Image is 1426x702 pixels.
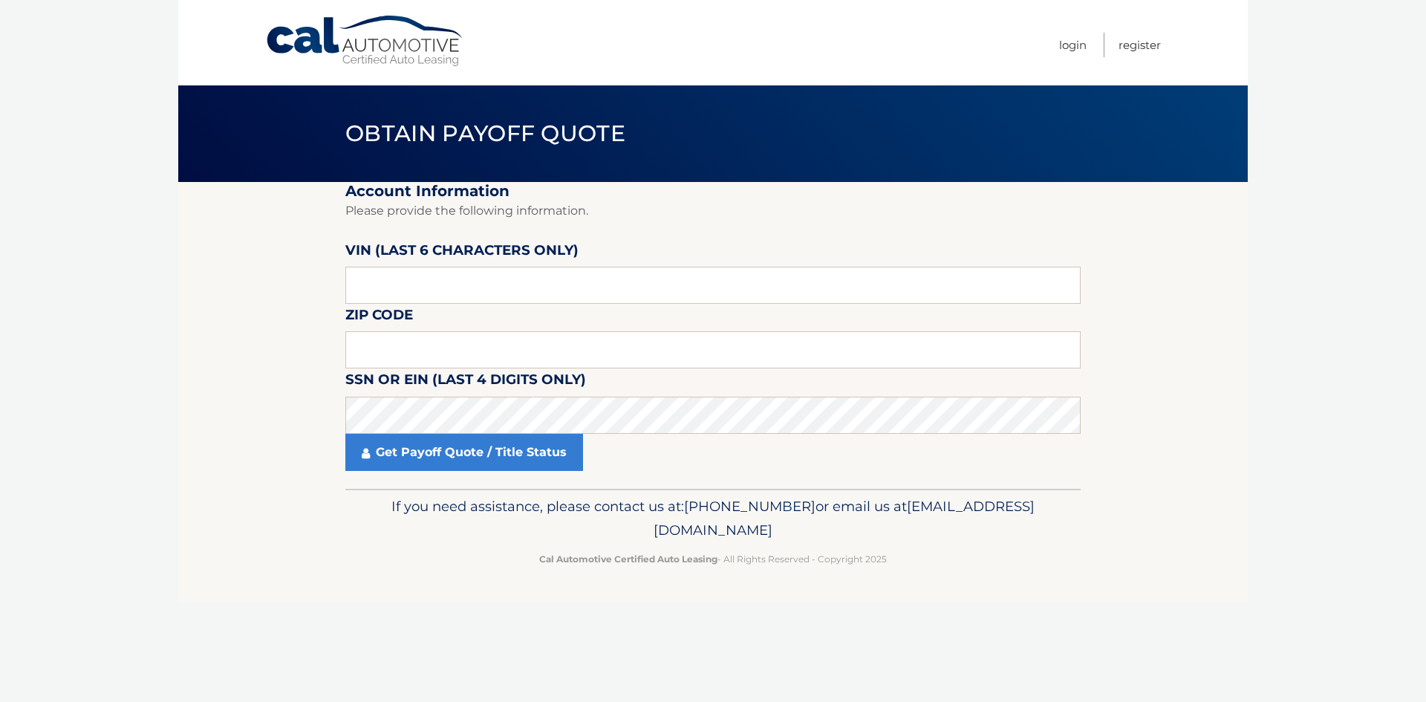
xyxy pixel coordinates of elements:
strong: Cal Automotive Certified Auto Leasing [539,553,717,565]
span: [PHONE_NUMBER] [684,498,815,515]
a: Login [1059,33,1087,57]
a: Get Payoff Quote / Title Status [345,434,583,471]
p: If you need assistance, please contact us at: or email us at [355,495,1071,542]
label: SSN or EIN (last 4 digits only) [345,368,586,396]
p: - All Rights Reserved - Copyright 2025 [355,551,1071,567]
label: Zip Code [345,304,413,331]
p: Please provide the following information. [345,201,1081,221]
h2: Account Information [345,182,1081,201]
a: Register [1119,33,1161,57]
span: Obtain Payoff Quote [345,120,625,147]
label: VIN (last 6 characters only) [345,239,579,267]
a: Cal Automotive [265,15,466,68]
